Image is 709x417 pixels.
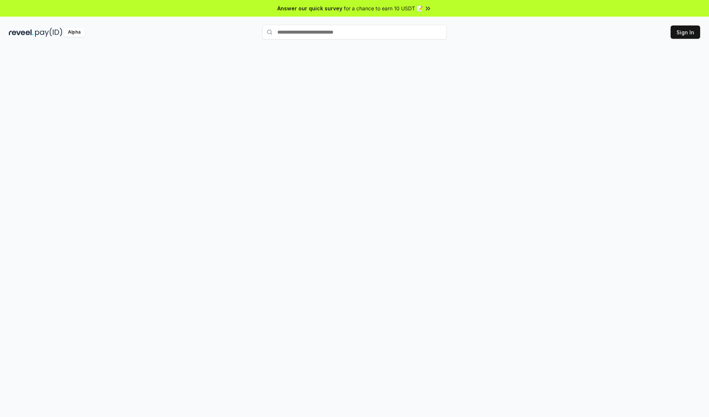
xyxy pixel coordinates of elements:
img: pay_id [35,28,62,37]
div: Alpha [64,28,85,37]
span: for a chance to earn 10 USDT 📝 [344,4,423,12]
button: Sign In [671,25,700,39]
img: reveel_dark [9,28,34,37]
span: Answer our quick survey [277,4,342,12]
